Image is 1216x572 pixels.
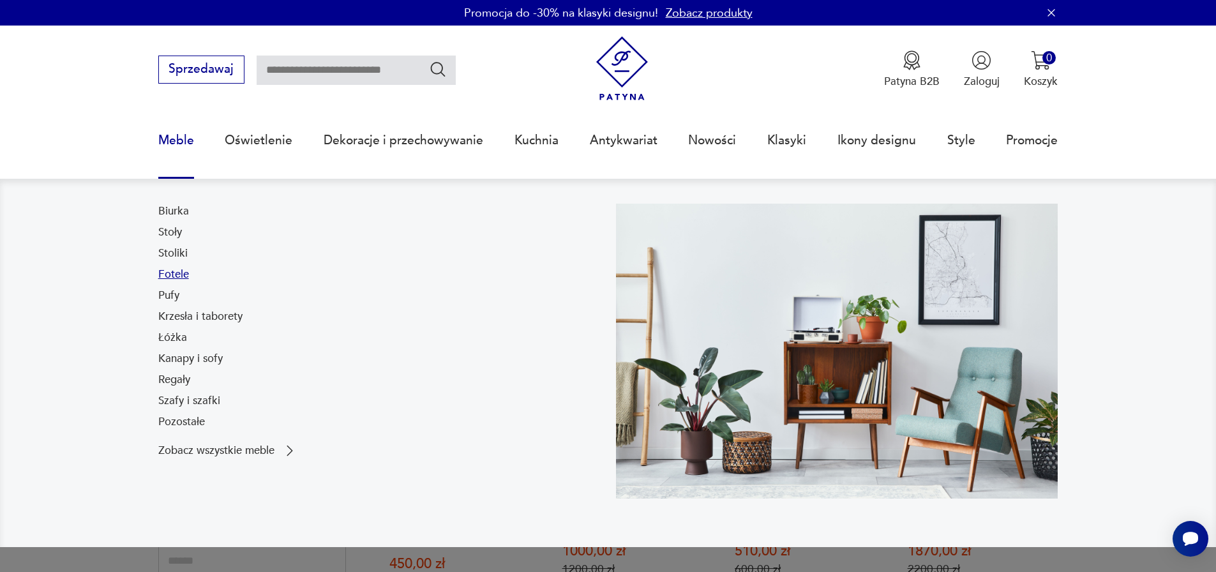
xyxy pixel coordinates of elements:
a: Meble [158,111,194,170]
p: Patyna B2B [884,74,940,89]
a: Ikony designu [837,111,916,170]
a: Łóżka [158,330,187,345]
button: Szukaj [429,60,447,79]
a: Nowości [688,111,736,170]
img: Ikona medalu [902,50,922,70]
button: Patyna B2B [884,50,940,89]
a: Biurka [158,204,189,219]
a: Kanapy i sofy [158,351,223,366]
a: Promocje [1006,111,1058,170]
a: Fotele [158,267,189,282]
a: Sprzedawaj [158,65,244,75]
a: Ikona medaluPatyna B2B [884,50,940,89]
p: Promocja do -30% na klasyki designu! [464,5,658,21]
a: Pufy [158,288,179,303]
a: Antykwariat [590,111,657,170]
button: 0Koszyk [1024,50,1058,89]
iframe: Smartsupp widget button [1173,521,1208,557]
p: Koszyk [1024,74,1058,89]
img: Ikona koszyka [1031,50,1051,70]
a: Dekoracje i przechowywanie [324,111,483,170]
img: 969d9116629659dbb0bd4e745da535dc.jpg [616,204,1058,499]
a: Regały [158,372,190,388]
a: Oświetlenie [225,111,292,170]
button: Zaloguj [964,50,1000,89]
img: Patyna - sklep z meblami i dekoracjami vintage [590,36,654,101]
button: Sprzedawaj [158,56,244,84]
a: Pozostałe [158,414,205,430]
a: Stoły [158,225,182,240]
a: Szafy i szafki [158,393,220,409]
a: Krzesła i taborety [158,309,243,324]
a: Klasyki [767,111,806,170]
img: Ikonka użytkownika [972,50,991,70]
p: Zaloguj [964,74,1000,89]
div: 0 [1042,51,1056,64]
a: Zobacz wszystkie meble [158,443,297,458]
a: Zobacz produkty [666,5,753,21]
a: Stoliki [158,246,188,261]
a: Kuchnia [514,111,559,170]
p: Zobacz wszystkie meble [158,446,274,456]
a: Style [947,111,975,170]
